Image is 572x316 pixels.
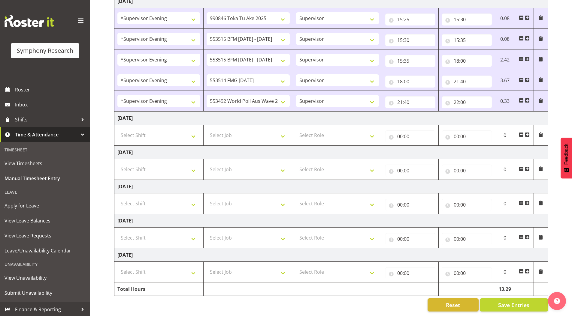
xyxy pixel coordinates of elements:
[2,243,89,258] a: Leave/Unavailability Calendar
[480,298,548,312] button: Save Entries
[495,193,515,214] td: 0
[554,298,560,304] img: help-xxl-2.png
[114,180,548,193] td: [DATE]
[15,305,78,314] span: Finance & Reporting
[442,199,492,211] input: Click to select...
[385,233,435,245] input: Click to select...
[495,8,515,29] td: 0.08
[495,159,515,180] td: 0
[15,130,78,139] span: Time & Attendance
[2,270,89,285] a: View Unavailability
[442,13,492,25] input: Click to select...
[2,171,89,186] a: Manual Timesheet Entry
[498,301,529,309] span: Save Entries
[495,125,515,146] td: 0
[442,165,492,177] input: Click to select...
[446,301,460,309] span: Reset
[5,231,86,240] span: View Leave Requests
[385,130,435,142] input: Click to select...
[495,91,515,112] td: 0.33
[495,49,515,70] td: 2.42
[114,282,204,296] td: Total Hours
[15,115,78,124] span: Shifts
[17,46,73,55] div: Symphony Research
[385,267,435,279] input: Click to select...
[385,34,435,46] input: Click to select...
[114,112,548,125] td: [DATE]
[442,96,492,108] input: Click to select...
[2,213,89,228] a: View Leave Balances
[385,55,435,67] input: Click to select...
[15,100,87,109] span: Inbox
[5,201,86,210] span: Apply for Leave
[564,144,569,165] span: Feedback
[2,186,89,198] div: Leave
[495,29,515,49] td: 0.08
[15,85,87,94] span: Roster
[5,174,86,183] span: Manual Timesheet Entry
[495,282,515,296] td: 13.29
[495,228,515,248] td: 0
[114,248,548,262] td: [DATE]
[2,198,89,213] a: Apply for Leave
[5,288,86,297] span: Submit Unavailability
[385,199,435,211] input: Click to select...
[114,214,548,228] td: [DATE]
[5,246,86,255] span: Leave/Unavailability Calendar
[2,285,89,300] a: Submit Unavailability
[2,228,89,243] a: View Leave Requests
[5,216,86,225] span: View Leave Balances
[385,13,435,25] input: Click to select...
[442,130,492,142] input: Click to select...
[495,70,515,91] td: 3.67
[2,258,89,270] div: Unavailability
[5,273,86,282] span: View Unavailability
[495,262,515,282] td: 0
[385,165,435,177] input: Click to select...
[2,144,89,156] div: Timesheet
[385,76,435,88] input: Click to select...
[385,96,435,108] input: Click to select...
[5,15,54,27] img: Rosterit website logo
[5,159,86,168] span: View Timesheets
[2,156,89,171] a: View Timesheets
[442,267,492,279] input: Click to select...
[442,76,492,88] input: Click to select...
[561,138,572,178] button: Feedback - Show survey
[442,34,492,46] input: Click to select...
[428,298,479,312] button: Reset
[114,146,548,159] td: [DATE]
[442,233,492,245] input: Click to select...
[442,55,492,67] input: Click to select...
